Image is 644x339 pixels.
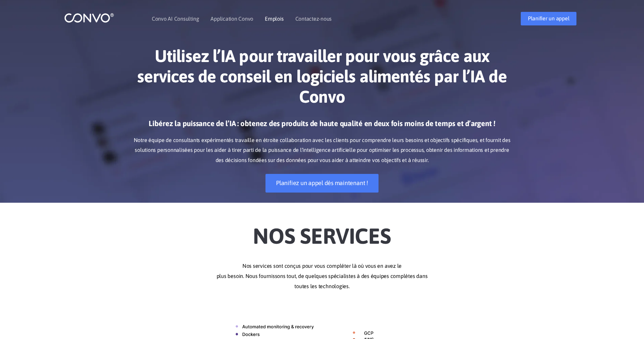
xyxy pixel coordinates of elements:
[134,46,511,112] h1: Utilisez l’IA pour travailler pour vous grâce aux services de conseil en logiciels alimentés par ...
[265,174,379,193] a: Planifiez un appel dès maintenant !
[134,135,511,166] p: Notre équipe de consultants expérimentés travaille en étroite collaboration avec les clients pour...
[152,16,199,21] a: Convo AI Consulting
[265,16,283,21] a: Emplois
[295,16,332,21] a: Contactez-nous
[521,12,577,25] a: Planifier un appel
[134,119,511,134] h3: Libérez la puissance de l’IA : obtenez des produits de haute qualité en deux fois moins de temps ...
[64,13,114,23] img: logo_1.png
[210,16,253,21] a: Application Convo
[134,213,511,251] h2: Nos services
[134,261,511,292] p: Nos services sont conçus pour vous compléter là où vous en avez le plus besoin. Nous fournissons ...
